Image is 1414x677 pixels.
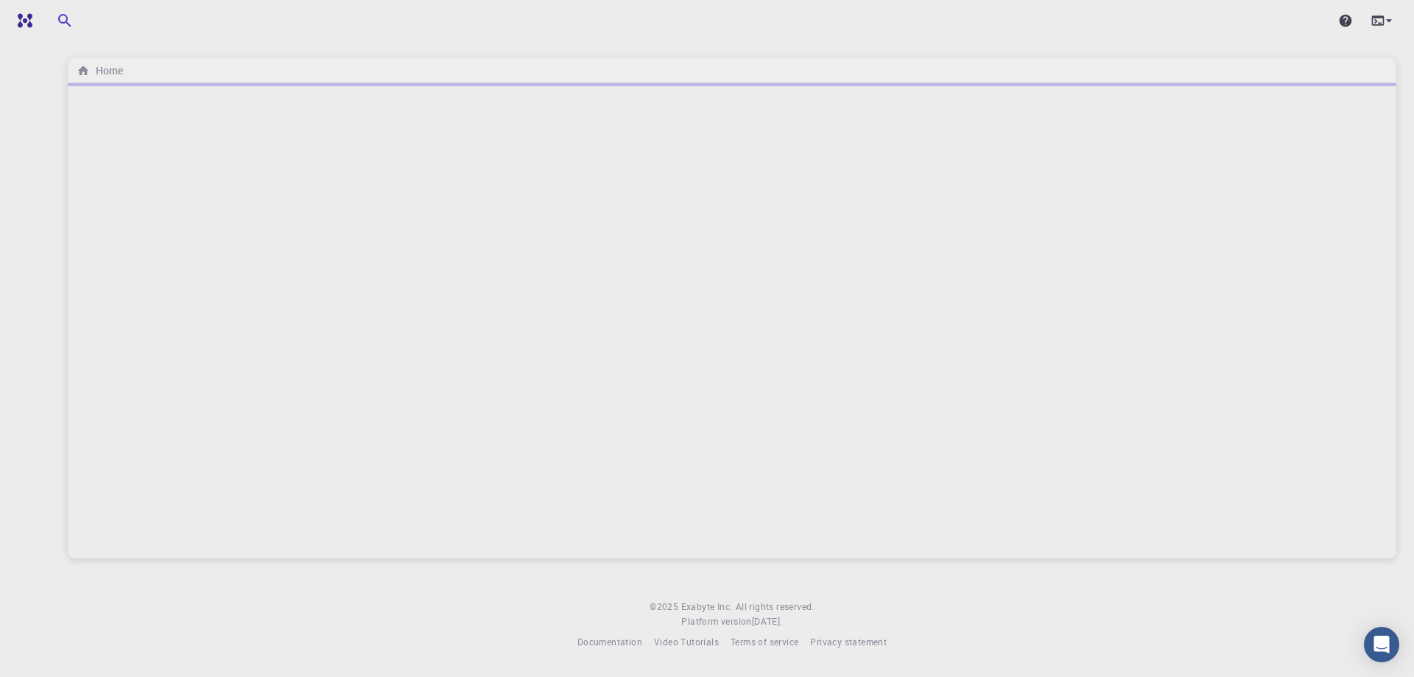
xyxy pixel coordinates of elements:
[681,614,751,629] span: Platform version
[810,635,887,650] a: Privacy statement
[736,600,815,614] span: All rights reserved.
[654,636,719,648] span: Video Tutorials
[650,600,680,614] span: © 2025
[681,600,733,614] a: Exabyte Inc.
[577,635,642,650] a: Documentation
[577,636,642,648] span: Documentation
[731,635,798,650] a: Terms of service
[752,615,783,627] span: [DATE] .
[681,600,733,612] span: Exabyte Inc.
[74,63,126,79] nav: breadcrumb
[810,636,887,648] span: Privacy statement
[654,635,719,650] a: Video Tutorials
[12,13,32,28] img: logo
[1364,627,1399,662] div: Open Intercom Messenger
[90,63,123,79] h6: Home
[752,614,783,629] a: [DATE].
[731,636,798,648] span: Terms of service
